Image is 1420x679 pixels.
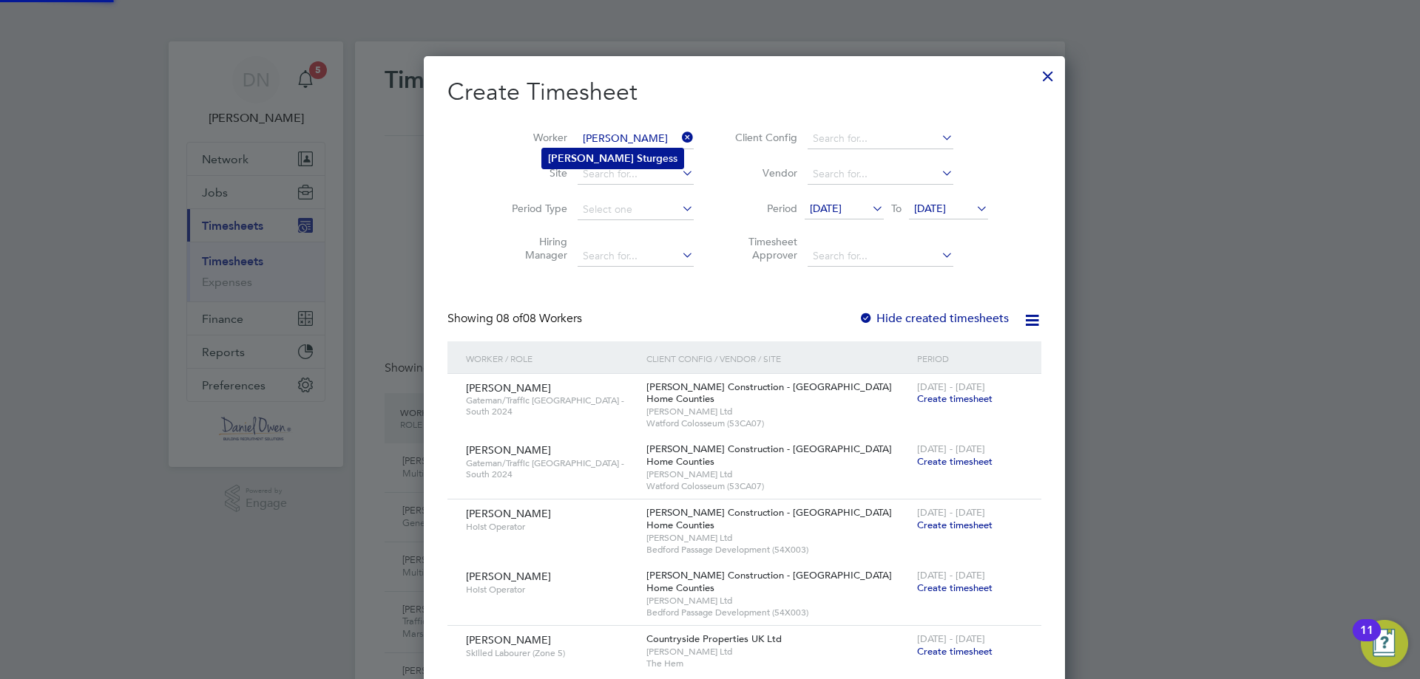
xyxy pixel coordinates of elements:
button: Open Resource Center, 11 new notifications [1361,620,1408,667]
span: [DATE] - [DATE] [917,506,985,519]
input: Search for... [578,164,694,185]
span: [PERSON_NAME] Ltd [646,406,910,417]
span: [PERSON_NAME] [466,507,551,520]
span: 08 of [496,311,523,326]
span: Create timesheet [917,645,993,658]
span: [PERSON_NAME] [466,633,551,646]
span: [PERSON_NAME] [466,443,551,457]
label: Hide created timesheets [859,311,1009,326]
span: Hoist Operator [466,521,635,533]
label: Vendor [731,166,797,180]
span: [DATE] [914,202,946,215]
div: Client Config / Vendor / Site [643,341,913,375]
span: 08 Workers [496,311,582,326]
span: [PERSON_NAME] Ltd [646,468,910,480]
h2: Create Timesheet [447,77,1041,108]
label: Worker [501,131,567,144]
div: Showing [447,311,585,327]
span: Watford Colosseum (53CA07) [646,480,910,492]
span: Create timesheet [917,455,993,468]
span: Hoist Operator [466,584,635,596]
li: ess [542,149,683,168]
span: Countryside Properties UK Ltd [646,632,782,645]
span: [PERSON_NAME] Ltd [646,646,910,658]
span: Gateman/Traffic [GEOGRAPHIC_DATA] - South 2024 [466,457,635,480]
input: Search for... [808,246,953,267]
span: [DATE] - [DATE] [917,569,985,581]
span: Watford Colosseum (53CA07) [646,417,910,429]
span: To [887,199,906,218]
span: [DATE] [810,202,842,215]
div: Period [913,341,1027,375]
input: Search for... [578,129,694,149]
span: [PERSON_NAME] Construction - [GEOGRAPHIC_DATA] Home Counties [646,569,892,594]
div: 11 [1360,630,1373,649]
span: Bedford Passage Development (54X003) [646,544,910,556]
label: Period Type [501,202,567,215]
input: Search for... [808,129,953,149]
span: [PERSON_NAME] Ltd [646,532,910,544]
span: [PERSON_NAME] [466,381,551,395]
span: Gateman/Traffic [GEOGRAPHIC_DATA] - South 2024 [466,395,635,417]
label: Period [731,202,797,215]
span: Create timesheet [917,392,993,405]
span: Skilled Labourer (Zone 5) [466,647,635,659]
div: Worker / Role [462,341,643,375]
b: Sturg [637,152,663,165]
b: [PERSON_NAME] [548,152,634,165]
span: [PERSON_NAME] Ltd [646,595,910,607]
span: [DATE] - [DATE] [917,632,985,645]
span: Create timesheet [917,581,993,594]
input: Search for... [808,164,953,185]
label: Hiring Manager [501,235,567,262]
span: [PERSON_NAME] Construction - [GEOGRAPHIC_DATA] Home Counties [646,381,892,406]
input: Select one [578,199,694,220]
span: [DATE] - [DATE] [917,381,985,393]
span: Create timesheet [917,519,993,531]
span: The Hem [646,658,910,669]
input: Search for... [578,246,694,267]
span: Bedford Passage Development (54X003) [646,607,910,618]
label: Timesheet Approver [731,235,797,262]
span: [PERSON_NAME] [466,570,551,583]
span: [PERSON_NAME] Construction - [GEOGRAPHIC_DATA] Home Counties [646,443,892,468]
span: [DATE] - [DATE] [917,443,985,455]
span: [PERSON_NAME] Construction - [GEOGRAPHIC_DATA] Home Counties [646,506,892,531]
label: Client Config [731,131,797,144]
label: Site [501,166,567,180]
